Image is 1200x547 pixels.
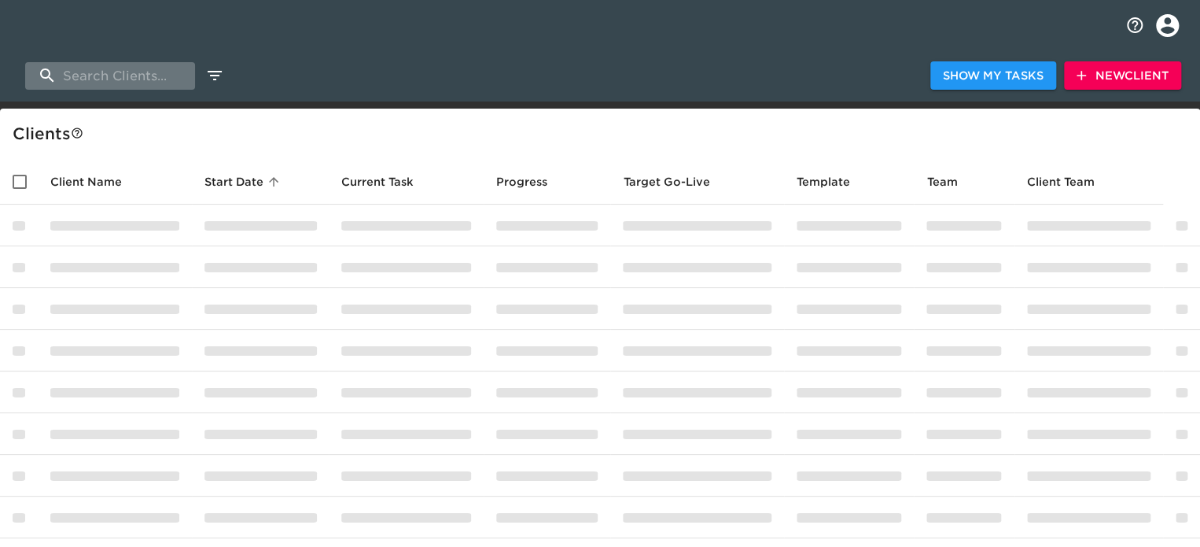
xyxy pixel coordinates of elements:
[1116,6,1154,44] button: notifications
[930,61,1056,91] button: Show My Tasks
[797,172,871,191] span: Template
[71,127,83,139] svg: This is a list of all of your clients and clients shared with you
[1064,61,1181,91] button: NewClient
[50,172,142,191] span: Client Name
[13,121,1194,146] div: Client s
[341,172,414,191] span: This is the next Task in this Hub that should be completed
[623,172,709,191] span: Calculated based on the start date and the duration of all Tasks contained in this Hub.
[623,172,730,191] span: Target Go-Live
[943,66,1044,86] span: Show My Tasks
[1144,2,1191,49] button: profile
[341,172,434,191] span: Current Task
[25,62,195,90] input: search
[1027,172,1115,191] span: Client Team
[496,172,568,191] span: Progress
[201,62,228,89] button: edit
[926,172,977,191] span: Team
[204,172,284,191] span: Start Date
[1077,66,1169,86] span: New Client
